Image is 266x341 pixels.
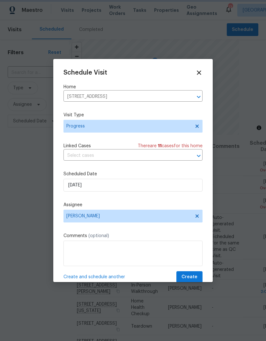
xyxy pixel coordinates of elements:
span: Create [181,273,197,281]
label: Home [63,84,203,90]
label: Scheduled Date [63,171,203,177]
input: M/D/YYYY [63,179,203,192]
span: (optional) [88,234,109,238]
span: Close [196,69,203,76]
label: Visit Type [63,112,203,118]
label: Comments [63,233,203,239]
span: [PERSON_NAME] [66,214,191,219]
span: Linked Cases [63,143,91,149]
input: Enter in an address [63,92,185,102]
span: Create and schedule another [63,274,125,280]
button: Create [176,271,203,283]
label: Assignee [63,202,203,208]
span: There are case s for this home [138,143,203,149]
span: Schedule Visit [63,69,107,76]
input: Select cases [63,151,185,161]
span: Progress [66,123,190,129]
button: Open [194,151,203,160]
span: 11 [158,144,162,148]
button: Open [194,92,203,101]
